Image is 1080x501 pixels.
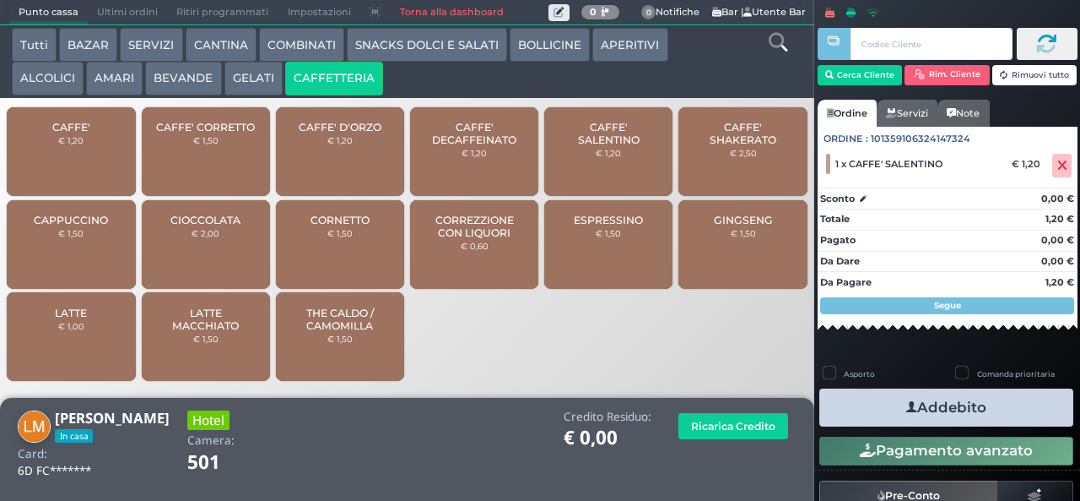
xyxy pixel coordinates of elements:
button: Addebito [819,389,1073,427]
small: € 1,00 [58,321,84,331]
strong: 1,20 € [1045,276,1074,288]
button: ALCOLICI [12,62,84,95]
span: 1 x CAFFE' SALENTINO [835,158,942,170]
strong: Segue [934,300,961,311]
button: SERVIZI [120,28,182,62]
button: Rimuovi tutto [992,65,1077,85]
small: € 1,20 [58,135,84,145]
button: BAZAR [59,28,117,62]
span: CAFFE' CORRETTO [156,121,255,133]
h4: Credito Residuo: [564,411,651,423]
strong: 0,00 € [1041,255,1074,267]
small: € 1,50 [193,334,219,344]
a: Servizi [877,100,937,127]
strong: 0,00 € [1041,193,1074,204]
small: € 1,50 [58,228,84,238]
span: Ultimi ordini [88,1,167,25]
span: CAFFE' DECAFFEINATO [424,121,525,146]
span: 101359106324147324 [871,132,970,146]
button: BOLLICINE [510,28,590,62]
h3: Hotel [187,411,229,430]
small: € 1,20 [327,135,353,145]
span: In casa [55,429,93,443]
h4: Camera: [187,434,235,447]
strong: Sconto [820,192,855,206]
h1: 501 [187,452,267,473]
button: BEVANDE [145,62,221,95]
h4: Card: [18,448,47,460]
button: Cerca Cliente [818,65,903,85]
strong: Da Dare [820,255,860,267]
b: [PERSON_NAME] [55,408,170,427]
span: CORNETTO [310,214,370,226]
button: Rim. Cliente [904,65,990,85]
strong: Da Pagare [820,276,872,288]
button: Ricarica Credito [678,413,788,439]
div: € 1,20 [1009,158,1049,170]
small: € 1,50 [596,228,621,238]
small: € 1,50 [731,228,756,238]
span: CAFFE' D'ORZO [299,121,381,133]
small: € 2,50 [730,148,757,158]
button: Tutti [12,28,57,62]
button: GELATI [224,62,283,95]
h1: € 0,00 [564,427,651,449]
span: GINGSENG [714,214,773,226]
strong: Pagato [820,234,856,246]
small: € 1,50 [327,334,353,344]
img: Laura Mini [18,411,51,444]
strong: 0,00 € [1041,234,1074,246]
a: Ordine [818,100,877,127]
label: Asporto [844,368,875,379]
small: € 1,50 [193,135,219,145]
small: € 1,50 [327,228,353,238]
strong: 1,20 € [1045,213,1074,225]
span: CAFFE' SHAKERATO [693,121,793,146]
span: CAFFE' SALENTINO [559,121,659,146]
label: Comanda prioritaria [977,368,1055,379]
input: Codice Cliente [850,28,1012,60]
b: 0 [590,6,597,18]
span: CAPPUCCINO [34,214,108,226]
button: CAFFETTERIA [285,62,383,95]
small: € 2,00 [192,228,219,238]
button: APERITIVI [592,28,667,62]
span: Ordine : [823,132,868,146]
span: Ritiri programmati [167,1,278,25]
span: LATTE MACCHIATO [155,307,256,332]
span: CIOCCOLATA [170,214,240,226]
span: Impostazioni [278,1,360,25]
button: CANTINA [186,28,256,62]
span: 0 [641,5,656,20]
span: CAFFE' [52,121,90,133]
span: ESPRESSINO [574,214,643,226]
small: € 0,60 [461,241,489,251]
button: Pagamento avanzato [819,437,1073,466]
button: AMARI [86,62,143,95]
span: LATTE [55,307,87,319]
a: Torna alla dashboard [390,1,512,25]
button: SNACKS DOLCI E SALATI [347,28,507,62]
strong: Totale [820,213,850,225]
span: CORREZZIONE CON LIQUORI [424,214,525,239]
small: € 1,20 [462,148,487,158]
a: Note [937,100,989,127]
small: € 1,20 [596,148,621,158]
button: COMBINATI [259,28,344,62]
span: Punto cassa [9,1,88,25]
span: THE CALDO / CAMOMILLA [290,307,391,332]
